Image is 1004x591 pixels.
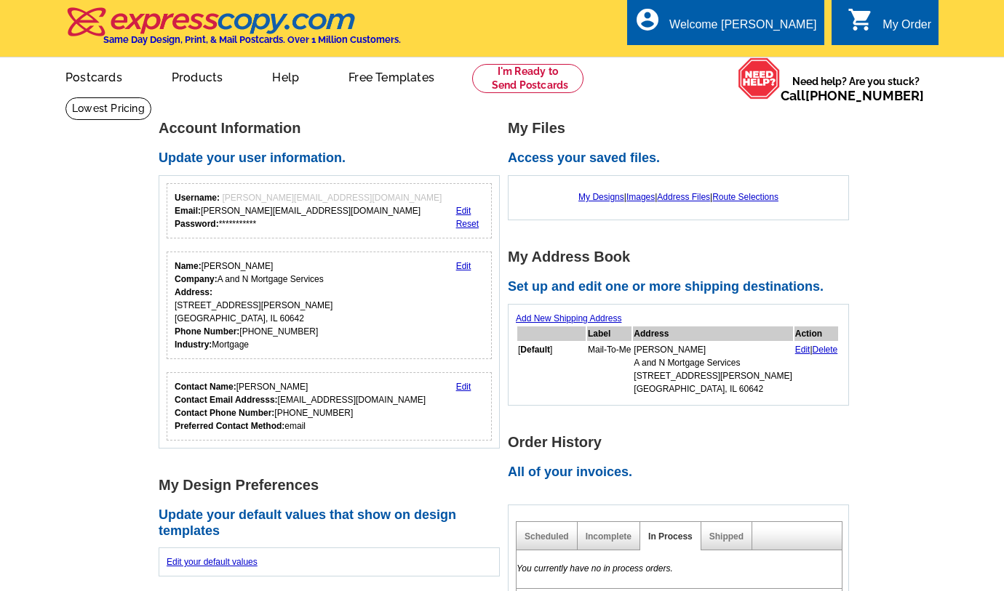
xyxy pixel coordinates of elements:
a: [PHONE_NUMBER] [805,88,924,103]
div: My Order [883,18,931,39]
h1: Order History [508,435,857,450]
th: Action [794,326,839,341]
div: Your login information. [167,183,492,238]
h1: My Address Book [508,249,857,265]
img: help [738,57,781,100]
h2: Access your saved files. [508,150,857,166]
b: Default [520,345,550,355]
a: Edit your default values [167,557,258,567]
strong: Contact Phone Number: [175,408,274,418]
a: Route Selections [712,192,778,202]
div: [PERSON_NAME] [EMAIL_ADDRESS][DOMAIN_NAME] [PHONE_NUMBER] email [175,380,426,433]
a: Help [249,59,322,93]
th: Label [587,326,632,341]
span: [PERSON_NAME][EMAIL_ADDRESS][DOMAIN_NAME] [222,193,442,203]
div: Who should we contact regarding order issues? [167,372,492,441]
a: Scheduled [525,531,569,542]
a: Edit [456,261,471,271]
strong: Email: [175,206,201,216]
strong: Password: [175,219,219,229]
a: Edit [795,345,810,355]
strong: Username: [175,193,220,203]
a: Incomplete [586,531,632,542]
th: Address [633,326,792,341]
i: shopping_cart [848,7,874,33]
a: Address Files [657,192,710,202]
strong: Contact Name: [175,382,236,392]
strong: Phone Number: [175,326,239,337]
a: My Designs [578,192,624,202]
strong: Contact Email Addresss: [175,395,278,405]
h2: Set up and edit one or more shipping destinations. [508,279,857,295]
h2: All of your invoices. [508,465,857,481]
a: Edit [456,382,471,392]
div: Welcome [PERSON_NAME] [669,18,816,39]
a: Same Day Design, Print, & Mail Postcards. Over 1 Million Customers. [65,17,401,45]
a: Postcards [42,59,146,93]
strong: Industry: [175,339,212,350]
i: account_circle [634,7,661,33]
strong: Preferred Contact Method: [175,421,284,431]
a: Reset [456,219,479,229]
a: Delete [813,345,838,355]
a: Edit [456,206,471,216]
div: [PERSON_NAME] A and N Mortgage Services [STREET_ADDRESS][PERSON_NAME] [GEOGRAPHIC_DATA], IL 60642... [175,260,332,351]
a: Free Templates [325,59,458,93]
h1: My Files [508,121,857,136]
a: shopping_cart My Order [848,16,931,34]
strong: Company: [175,274,218,284]
a: Products [148,59,247,93]
strong: Name: [175,261,202,271]
strong: Address: [175,287,212,297]
h1: Account Information [159,121,508,136]
td: [ ] [517,342,586,396]
em: You currently have no in process orders. [517,563,673,574]
h4: Same Day Design, Print, & Mail Postcards. Over 1 Million Customers. [103,34,401,45]
h2: Update your default values that show on design templates [159,507,508,539]
span: Call [781,88,924,103]
a: Shipped [709,531,744,542]
div: Your personal details. [167,252,492,359]
span: Need help? Are you stuck? [781,74,931,103]
a: Add New Shipping Address [516,313,621,323]
td: Mail-To-Me [587,342,632,396]
h1: My Design Preferences [159,478,508,493]
a: In Process [648,531,693,542]
a: Images [626,192,655,202]
td: | [794,342,839,396]
div: | | | [516,183,841,211]
h2: Update your user information. [159,150,508,166]
td: [PERSON_NAME] A and N Mortgage Services [STREET_ADDRESS][PERSON_NAME] [GEOGRAPHIC_DATA], IL 60642 [633,342,792,396]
